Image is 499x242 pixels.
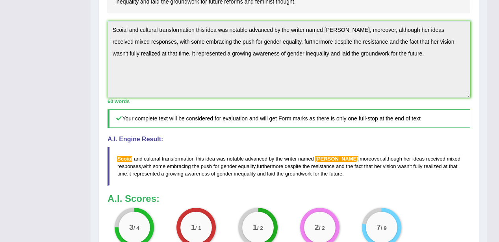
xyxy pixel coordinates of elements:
span: notable [227,156,244,162]
span: a [161,171,164,177]
h5: Your complete text will be considered for evaluation and will get Form marks as there is only one... [108,109,470,128]
span: although [382,156,402,162]
span: fact [354,163,363,169]
span: gender [221,163,236,169]
big: 3 [129,223,134,232]
span: advanced [245,156,267,162]
span: some [153,163,165,169]
span: that [364,163,373,169]
span: of [211,171,215,177]
span: embracing [167,163,191,169]
span: the [276,156,283,162]
span: that [449,163,458,169]
span: groundwork [285,171,312,177]
small: / 2 [257,225,263,231]
span: by [269,156,275,162]
span: for [313,171,319,177]
small: / 9 [380,225,386,231]
span: her [404,156,411,162]
span: growing [165,171,184,177]
span: t [410,163,412,169]
span: this [196,156,204,162]
span: represented [132,171,160,177]
span: received [426,156,445,162]
span: Possible spelling mistake found. (did you mean: Social) [117,156,132,162]
span: named [298,156,314,162]
span: and [336,163,345,169]
span: transformation [162,156,195,162]
span: Possible spelling mistake found. (did you mean: Sarah) [315,156,358,162]
span: despite [285,163,301,169]
span: for [213,163,219,169]
span: with [143,163,152,169]
span: her [374,163,382,169]
span: furthermore [257,163,283,169]
span: was [217,156,226,162]
small: / 2 [319,225,325,231]
span: gender [217,171,232,177]
span: future [329,171,342,177]
div: 60 words [108,98,470,105]
span: cultural [144,156,160,162]
span: fully [413,163,422,169]
span: idea [205,156,215,162]
span: moreover [360,156,381,162]
span: resistance [311,163,334,169]
span: and [134,156,143,162]
span: equality [238,163,256,169]
blockquote: , , , , ' , . [108,147,470,186]
span: it [128,171,131,177]
span: mixed [447,156,460,162]
h4: A.I. Engine Result: [108,136,470,143]
b: A.I. Scores: [108,193,160,204]
span: laid [267,171,275,177]
span: wasn [397,163,409,169]
span: at [443,163,447,169]
span: and [257,171,266,177]
span: realized [424,163,442,169]
span: push [201,163,212,169]
small: / 1 [195,225,201,231]
span: the [321,171,328,177]
span: inequality [234,171,256,177]
span: writer [284,156,297,162]
span: ideas [412,156,425,162]
span: awareness [185,171,210,177]
small: / 4 [134,225,139,231]
span: the [192,163,199,169]
big: 7 [377,223,381,232]
big: 1 [191,223,195,232]
span: the [302,163,310,169]
span: vision [383,163,396,169]
span: time [117,171,127,177]
span: the [276,171,284,177]
big: 2 [315,223,319,232]
span: the [346,163,353,169]
span: responses [117,163,141,169]
big: 1 [253,223,257,232]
